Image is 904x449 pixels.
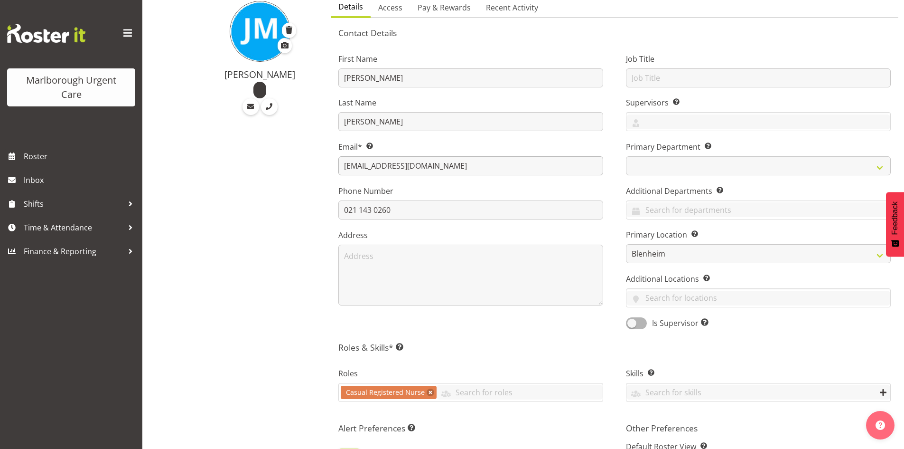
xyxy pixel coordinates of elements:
label: Last Name [338,97,603,108]
input: Email Address [338,156,603,175]
span: Time & Attendance [24,220,123,235]
h5: Roles & Skills* [338,342,891,353]
span: Inbox [24,173,138,187]
a: Email Employee [242,98,259,115]
label: Additional Locations [626,273,891,285]
h5: Alert Preferences [338,423,603,433]
span: Casual Registered Nurse [346,387,425,398]
input: Search for locations [626,291,890,306]
label: First Name [338,53,603,65]
span: Access [378,2,402,13]
div: Marlborough Urgent Care [17,73,126,102]
label: Additional Departments [626,185,891,197]
span: Pay & Rewards [418,2,471,13]
span: Finance & Reporting [24,244,123,258]
img: jane-macfarlane11911.jpg [230,1,290,62]
input: Search for departments [626,202,890,217]
label: Email* [338,141,603,153]
label: Roles [338,368,603,379]
input: Last Name [338,112,603,131]
label: Primary Location [626,229,891,240]
span: Feedback [891,201,899,235]
input: Search for roles [437,385,603,400]
a: Call Employee [261,98,278,115]
label: Supervisors [626,97,891,108]
input: Job Title [626,68,891,87]
button: Feedback - Show survey [886,192,904,257]
label: Primary Department [626,141,891,153]
img: Rosterit website logo [7,24,85,43]
span: Roster [24,149,138,163]
input: Search for skills [626,385,890,400]
label: Job Title [626,53,891,65]
label: Address [338,229,603,241]
span: Recent Activity [486,2,538,13]
input: Phone Number [338,201,603,220]
span: Is Supervisor [647,317,708,329]
h5: Other Preferences [626,423,891,433]
label: Phone Number [338,185,603,197]
h5: Contact Details [338,28,891,38]
h4: [PERSON_NAME] [200,69,319,80]
label: Skills [626,368,891,379]
input: First Name [338,68,603,87]
span: Details [338,1,363,12]
img: help-xxl-2.png [876,420,885,430]
span: Shifts [24,197,123,211]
